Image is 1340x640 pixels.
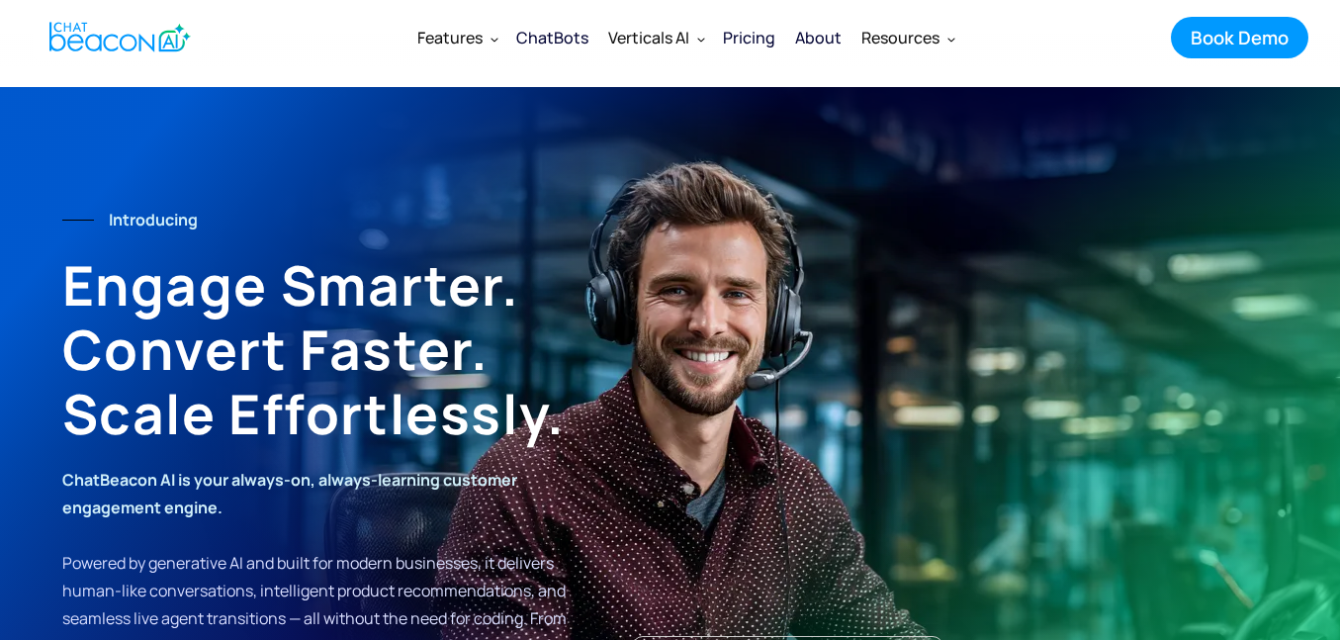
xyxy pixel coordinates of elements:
[109,209,198,230] strong: Introducing
[697,35,705,43] img: Dropdown
[1191,25,1289,50] div: Book Demo
[62,220,94,221] img: Line
[861,24,939,51] div: Resources
[62,469,517,518] strong: ChatBeacon AI is your always-on, always-learning customer engagement engine.
[598,14,713,61] div: Verticals AI
[417,24,483,51] div: Features
[608,24,689,51] div: Verticals AI
[62,247,566,451] strong: Engage Smarter. Convert Faster. Scale Effortlessly.
[491,35,498,43] img: Dropdown
[795,24,842,51] div: About
[947,35,955,43] img: Dropdown
[723,24,775,51] div: Pricing
[1171,17,1308,58] a: Book Demo
[506,12,598,63] a: ChatBots
[851,14,963,61] div: Resources
[407,14,506,61] div: Features
[33,13,202,61] a: home
[785,12,851,63] a: About
[516,24,588,51] div: ChatBots
[713,12,785,63] a: Pricing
